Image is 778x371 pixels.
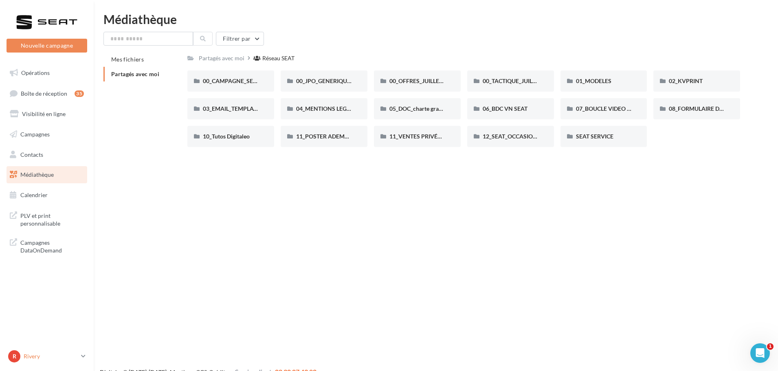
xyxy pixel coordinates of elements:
[21,69,50,76] span: Opérations
[576,105,683,112] span: 07_BOUCLE VIDEO ECRAN SHOWROOM
[24,352,78,360] p: Rivery
[5,207,89,231] a: PLV et print personnalisable
[5,146,89,163] a: Contacts
[669,77,703,84] span: 02_KVPRINT
[103,13,768,25] div: Médiathèque
[296,77,388,84] span: 00_JPO_GENERIQUE IBIZA ARONA
[203,133,250,140] span: 10_Tutos Digitaleo
[483,105,527,112] span: 06_BDC VN SEAT
[5,166,89,183] a: Médiathèque
[7,349,87,364] a: R Rivery
[5,64,89,81] a: Opérations
[216,32,264,46] button: Filtrer par
[20,171,54,178] span: Médiathèque
[483,77,559,84] span: 00_TACTIQUE_JUILLET AOÛT
[750,343,770,363] iframe: Intercom live chat
[389,77,459,84] span: 00_OFFRES_JUILLET AOÛT
[767,343,774,350] span: 1
[20,131,50,138] span: Campagnes
[5,187,89,204] a: Calendrier
[20,210,84,228] span: PLV et print personnalisable
[111,70,159,77] span: Partagés avec moi
[111,56,144,63] span: Mes fichiers
[13,352,16,360] span: R
[20,237,84,255] span: Campagnes DataOnDemand
[262,54,294,62] div: Réseau SEAT
[389,133,459,140] span: 11_VENTES PRIVÉES SEAT
[5,105,89,123] a: Visibilité en ligne
[203,105,292,112] span: 03_EMAIL_TEMPLATE HTML SEAT
[5,234,89,258] a: Campagnes DataOnDemand
[21,90,67,97] span: Boîte de réception
[20,191,48,198] span: Calendrier
[5,85,89,102] a: Boîte de réception35
[20,151,43,158] span: Contacts
[203,77,279,84] span: 00_CAMPAGNE_SEPTEMBRE
[576,133,613,140] span: SEAT SERVICE
[199,54,244,62] div: Partagés avec moi
[5,126,89,143] a: Campagnes
[22,110,66,117] span: Visibilité en ligne
[296,105,404,112] span: 04_MENTIONS LEGALES OFFRES PRESSE
[576,77,611,84] span: 01_MODELES
[483,133,575,140] span: 12_SEAT_OCCASIONS_GARANTIES
[7,39,87,53] button: Nouvelle campagne
[75,90,84,97] div: 35
[389,105,489,112] span: 05_DOC_charte graphique + Guidelines
[296,133,363,140] span: 11_POSTER ADEME SEAT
